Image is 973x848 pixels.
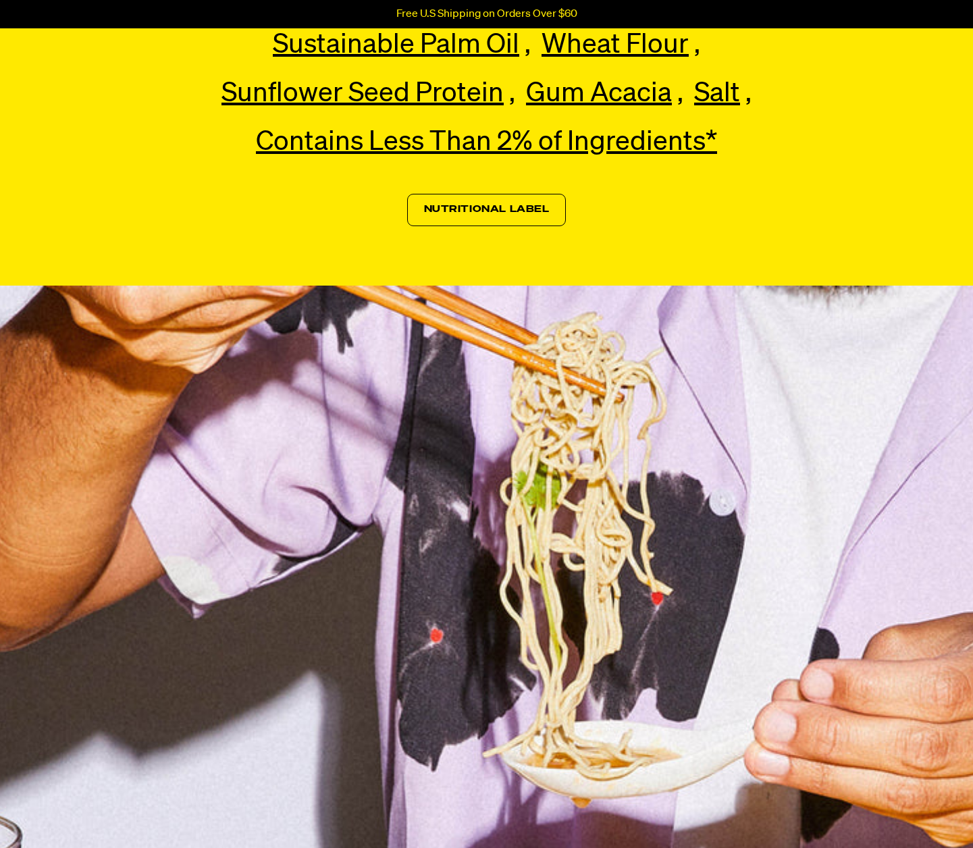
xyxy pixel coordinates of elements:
span: Salt [694,80,740,107]
span: Sunflower Seed Protein [221,80,504,107]
span: Contains Less Than 2% of Ingredients* [256,129,717,156]
span: Gum Acacia [526,80,672,107]
a: Nutritional Label [407,194,567,226]
iframe: Marketing Popup [7,787,127,841]
span: Wheat Flour [542,32,689,59]
p: Free U.S Shipping on Orders Over $60 [396,8,577,20]
span: Sustainable Palm Oil [273,32,519,59]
